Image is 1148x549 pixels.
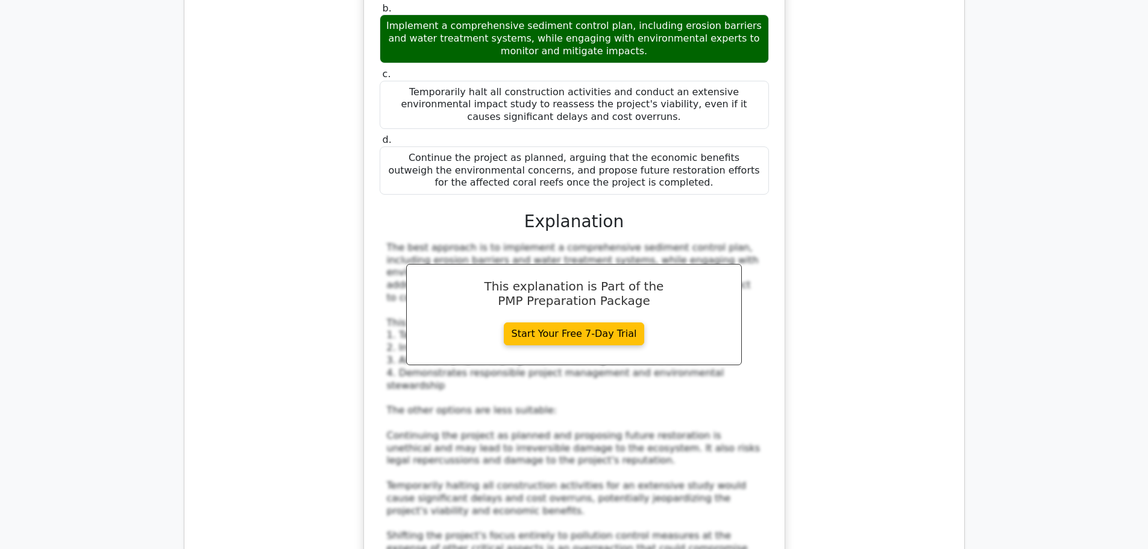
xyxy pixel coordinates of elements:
[387,212,762,232] h3: Explanation
[383,68,391,80] span: c.
[380,146,769,195] div: Continue the project as planned, arguing that the economic benefits outweigh the environmental co...
[380,14,769,63] div: Implement a comprehensive sediment control plan, including erosion barriers and water treatment s...
[380,81,769,129] div: Temporarily halt all construction activities and conduct an extensive environmental impact study ...
[383,134,392,145] span: d.
[383,2,392,14] span: b.
[504,322,645,345] a: Start Your Free 7-Day Trial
